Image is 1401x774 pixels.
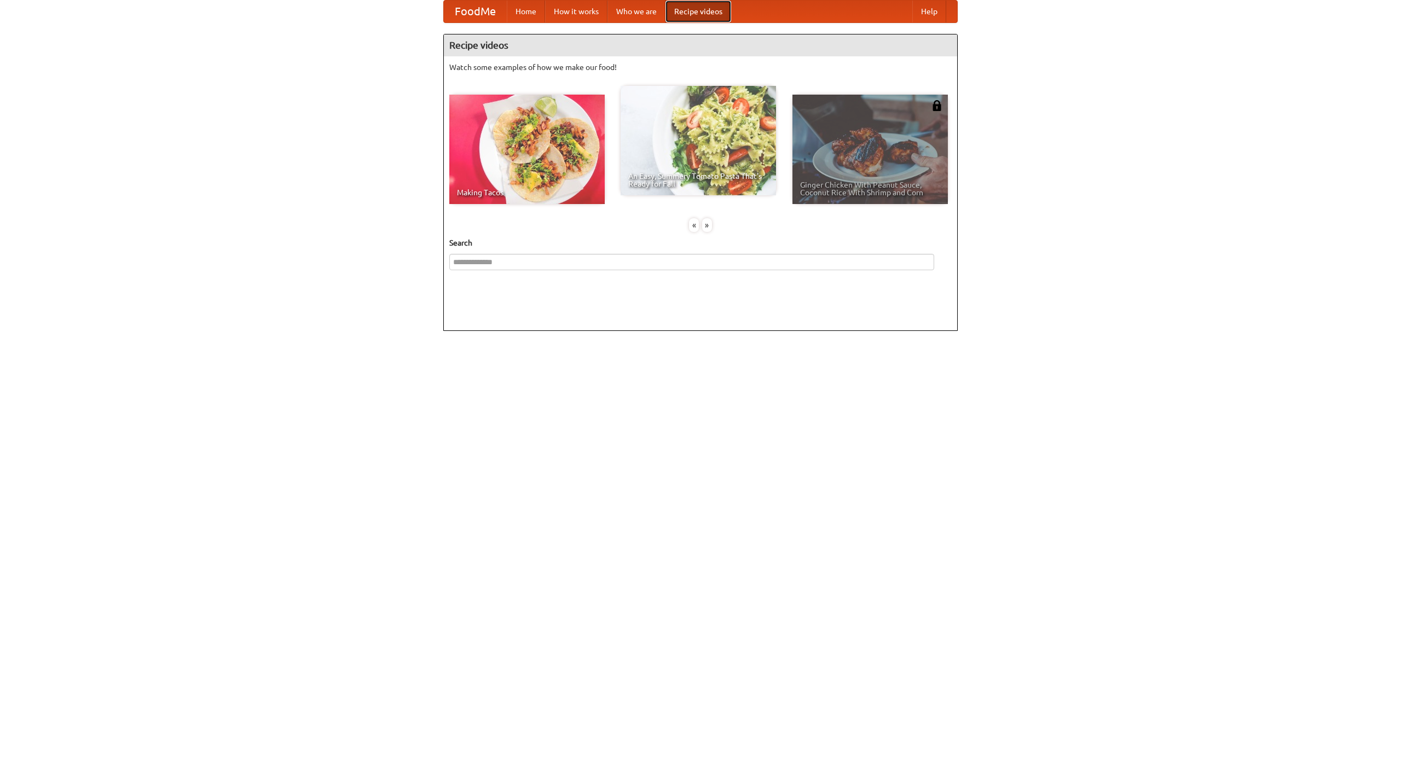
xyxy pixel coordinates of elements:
div: » [702,218,712,232]
div: « [689,218,699,232]
p: Watch some examples of how we make our food! [449,62,952,73]
span: Making Tacos [457,189,597,196]
h4: Recipe videos [444,34,957,56]
a: Help [912,1,946,22]
a: How it works [545,1,607,22]
a: Recipe videos [665,1,731,22]
a: FoodMe [444,1,507,22]
h5: Search [449,237,952,248]
span: An Easy, Summery Tomato Pasta That's Ready for Fall [628,172,768,188]
a: Making Tacos [449,95,605,204]
a: An Easy, Summery Tomato Pasta That's Ready for Fall [621,86,776,195]
img: 483408.png [931,100,942,111]
a: Who we are [607,1,665,22]
a: Home [507,1,545,22]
